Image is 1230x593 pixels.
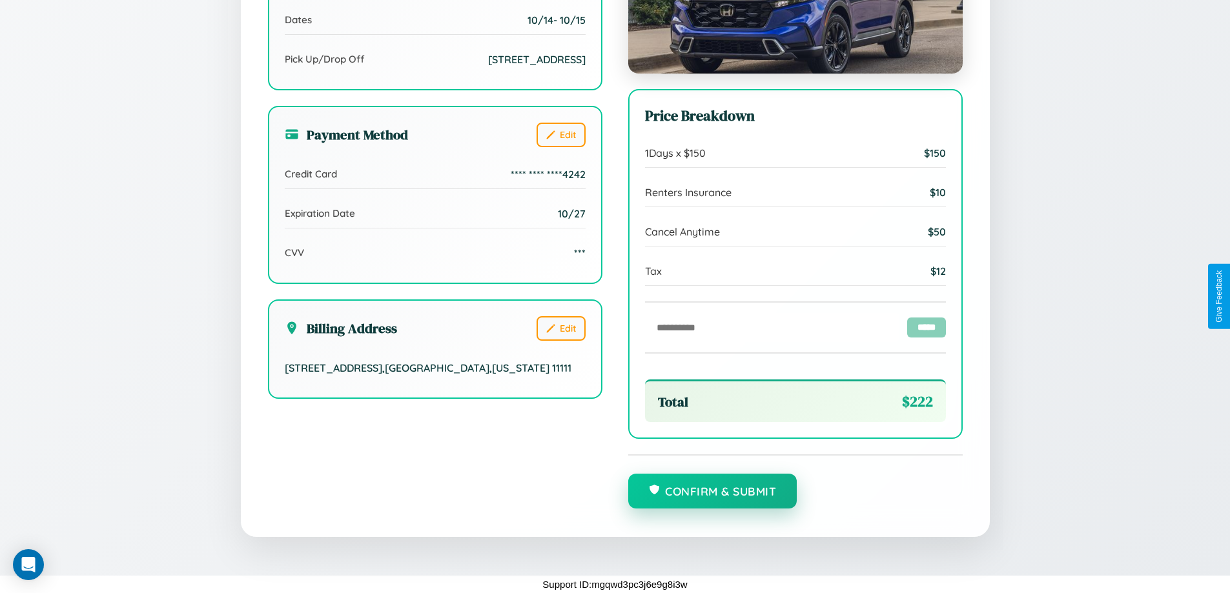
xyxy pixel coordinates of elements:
span: $ 222 [902,392,933,412]
h3: Price Breakdown [645,106,946,126]
span: $ 12 [930,265,946,277]
span: 1 Days x $ 150 [645,146,706,159]
span: Cancel Anytime [645,225,720,238]
h3: Billing Address [285,319,397,337]
span: $ 150 [924,146,946,159]
span: CVV [285,246,304,259]
span: 10 / 14 - 10 / 15 [528,14,586,26]
button: Edit [537,123,586,147]
h3: Payment Method [285,125,408,144]
span: Pick Up/Drop Off [285,53,365,65]
span: 10/27 [558,207,586,220]
div: Open Intercom Messenger [13,549,44,580]
span: Tax [645,265,662,277]
span: $ 50 [928,225,946,238]
span: [STREET_ADDRESS] , [GEOGRAPHIC_DATA] , [US_STATE] 11111 [285,361,571,374]
span: $ 10 [930,186,946,199]
span: Renters Insurance [645,186,732,199]
span: Dates [285,14,312,26]
span: Total [658,392,688,411]
p: Support ID: mgqwd3pc3j6e9g8i3w [542,576,687,593]
div: Give Feedback [1215,270,1224,323]
span: Credit Card [285,168,337,180]
button: Edit [537,316,586,341]
span: Expiration Date [285,207,355,219]
button: Confirm & Submit [628,474,797,508]
span: [STREET_ADDRESS] [488,53,586,66]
